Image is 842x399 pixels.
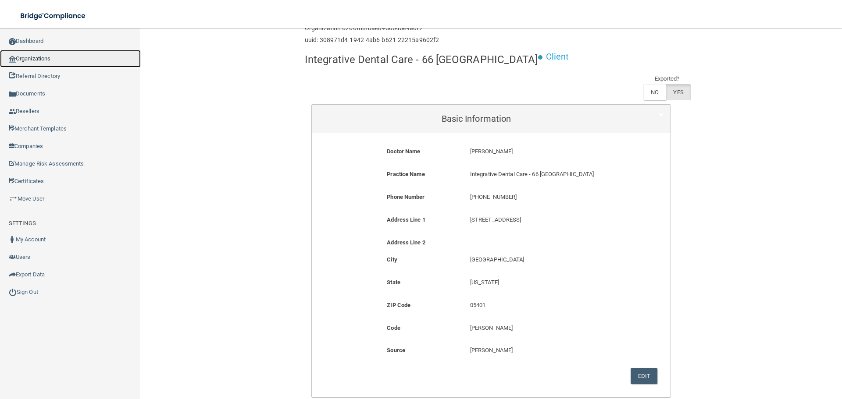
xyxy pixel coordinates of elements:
p: [US_STATE] [470,277,623,288]
img: ic_dashboard_dark.d01f4a41.png [9,38,16,45]
img: icon-documents.8dae5593.png [9,91,16,98]
p: Client [546,49,569,65]
p: [PERSON_NAME] [470,323,623,333]
p: [PERSON_NAME] [470,146,623,157]
b: Phone Number [387,194,425,200]
p: [PHONE_NUMBER] [470,192,623,202]
b: Address Line 1 [387,216,425,223]
img: ic_power_dark.7ecde6b1.png [9,288,17,296]
iframe: Drift Widget Chat Controller [690,337,831,372]
label: SETTINGS [9,218,36,229]
p: Integrative Dental Care - 66 [GEOGRAPHIC_DATA] [470,169,623,180]
b: Address Line 2 [387,239,425,246]
img: briefcase.64adab9b.png [9,194,18,203]
h6: Organization 6266fd8fbae89d064be9a0f2 [305,25,439,32]
td: Exported? [643,74,691,84]
p: [STREET_ADDRESS] [470,215,623,225]
b: State [387,279,400,286]
b: ZIP Code [387,302,410,308]
h6: uuid: 308971d4-1942-4ab6-b621-22215a9602f2 [305,37,439,43]
label: NO [643,84,666,100]
img: ic_user_dark.df1a06c3.png [9,236,16,243]
b: Practice Name [387,171,425,177]
img: bridge_compliance_login_screen.278c3ca4.svg [13,7,94,25]
img: icon-users.e205127d.png [9,254,16,261]
b: Doctor Name [387,148,420,155]
p: [PERSON_NAME] [470,345,623,356]
a: Basic Information [318,109,664,129]
img: icon-export.b9366987.png [9,271,16,278]
h5: Basic Information [318,114,634,124]
h4: Integrative Dental Care - 66 [GEOGRAPHIC_DATA] [305,54,538,65]
button: Edit [631,368,657,384]
label: YES [666,84,690,100]
p: [GEOGRAPHIC_DATA] [470,254,623,265]
b: City [387,256,397,263]
b: Source [387,347,405,353]
img: organization-icon.f8decf85.png [9,56,16,63]
img: ic_reseller.de258add.png [9,108,16,115]
b: Code [387,325,400,331]
p: 05401 [470,300,623,311]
